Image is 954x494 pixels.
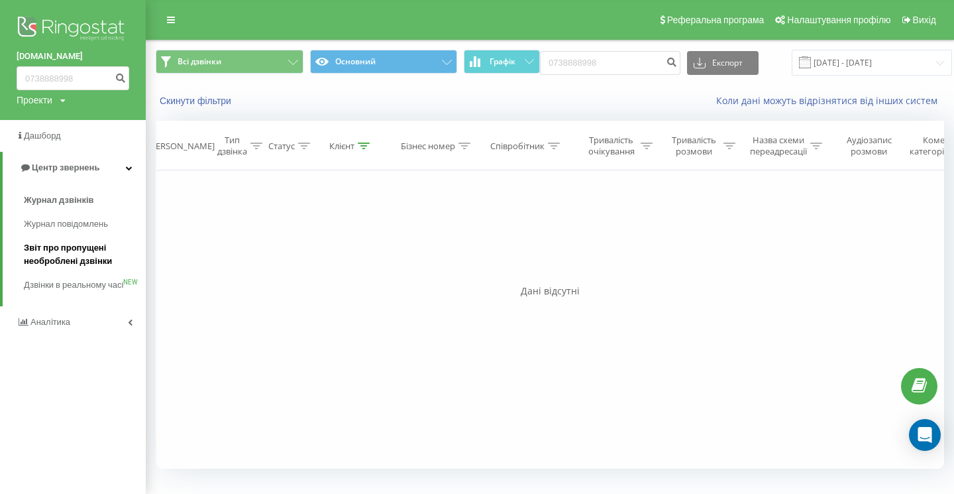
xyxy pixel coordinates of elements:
[3,152,146,184] a: Центр звернень
[178,56,221,67] span: Всі дзвінки
[490,57,515,66] span: Графік
[24,241,139,268] span: Звіт про пропущені необроблені дзвінки
[24,236,146,273] a: Звіт про пропущені необроблені дзвінки
[909,419,941,451] div: Open Intercom Messenger
[30,317,70,327] span: Аналiтика
[24,212,146,236] a: Журнал повідомлень
[24,194,94,207] span: Журнал дзвінків
[24,188,146,212] a: Журнал дзвінків
[668,135,720,157] div: Тривалість розмови
[716,94,944,107] a: Коли дані можуть відрізнятися вiд інших систем
[787,15,890,25] span: Налаштування профілю
[401,141,455,152] div: Бізнес номер
[750,135,807,157] div: Назва схеми переадресації
[148,141,215,152] div: [PERSON_NAME]
[24,278,123,292] span: Дзвінки в реальному часі
[464,50,540,74] button: Графік
[310,50,458,74] button: Основний
[156,50,303,74] button: Всі дзвінки
[156,284,944,298] div: Дані відсутні
[17,66,129,90] input: Пошук за номером
[585,135,637,157] div: Тривалість очікування
[32,162,99,172] span: Центр звернень
[24,273,146,297] a: Дзвінки в реальному часіNEW
[24,131,61,141] span: Дашборд
[17,50,129,63] a: [DOMAIN_NAME]
[268,141,295,152] div: Статус
[17,93,52,107] div: Проекти
[24,217,108,231] span: Журнал повідомлень
[687,51,759,75] button: Експорт
[913,15,936,25] span: Вихід
[156,95,238,107] button: Скинути фільтри
[329,141,354,152] div: Клієнт
[540,51,680,75] input: Пошук за номером
[667,15,765,25] span: Реферальна програма
[490,141,545,152] div: Співробітник
[217,135,247,157] div: Тип дзвінка
[17,13,129,46] img: Ringostat logo
[837,135,901,157] div: Аудіозапис розмови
